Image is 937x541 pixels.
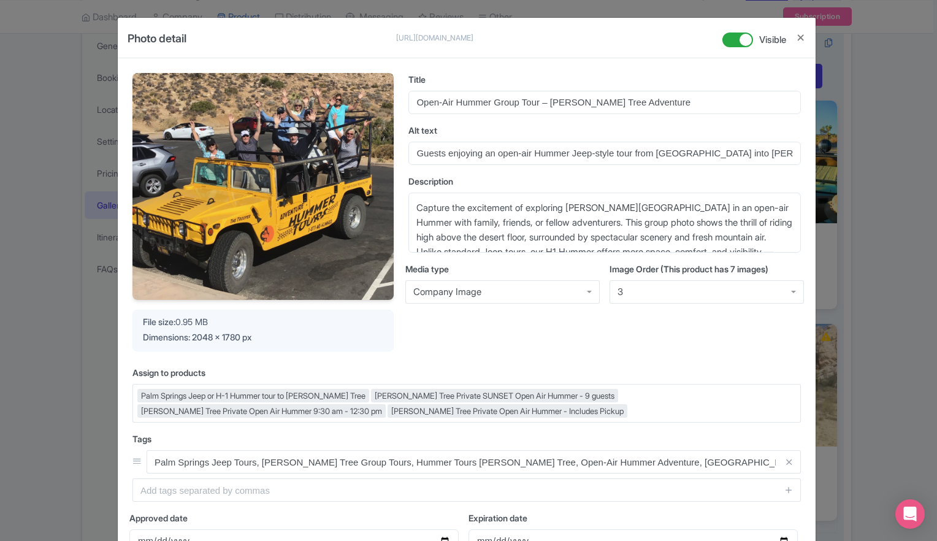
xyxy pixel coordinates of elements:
span: Description [408,176,453,186]
div: 3 [618,286,623,297]
span: Assign to products [132,367,205,378]
span: Visible [759,33,786,47]
span: Expiration date [468,513,527,523]
div: Palm Springs Jeep or H-1 Hummer tour to [PERSON_NAME] Tree [137,389,369,402]
div: [PERSON_NAME] Tree Private SUNSET Open Air Hummer - 9 guests [371,389,618,402]
div: Company Image [413,286,481,297]
div: 0.95 MB [143,315,383,328]
span: Approved date [129,513,188,523]
img: 997_jxaqlg.jpg [132,73,394,301]
input: Add tags separated by commas [132,478,801,502]
div: [PERSON_NAME] Tree Private Open Air Hummer 9:30 am - 12:30 pm [137,404,386,418]
p: [URL][DOMAIN_NAME] [396,33,513,44]
span: Media type [405,264,449,274]
span: Tags [132,434,151,444]
h4: Photo detail [128,30,186,58]
span: Dimensions: 2048 x 1780 px [143,332,251,342]
div: [PERSON_NAME] Tree Private Open Air Hummer - Includes Pickup [388,404,627,418]
textarea: Capture the excitement of exploring [PERSON_NAME][GEOGRAPHIC_DATA] in an open-air Hummer with fam... [408,193,801,253]
button: Close [796,30,806,45]
span: File size: [143,317,175,327]
div: Open Intercom Messenger [895,499,925,529]
span: Title [408,74,426,85]
span: Alt text [408,125,437,136]
span: Image Order (This product has 7 images) [610,264,768,274]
